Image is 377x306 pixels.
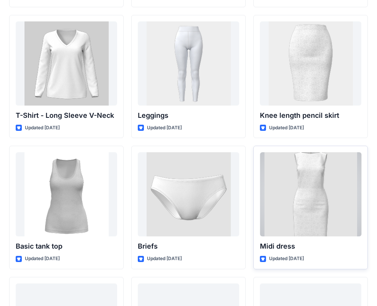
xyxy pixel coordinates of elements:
[16,110,117,121] p: T-Shirt - Long Sleeve V-Neck
[25,124,60,132] p: Updated [DATE]
[138,21,239,106] a: Leggings
[25,255,60,263] p: Updated [DATE]
[147,124,182,132] p: Updated [DATE]
[260,241,361,252] p: Midi dress
[138,152,239,236] a: Briefs
[147,255,182,263] p: Updated [DATE]
[260,152,361,236] a: Midi dress
[260,110,361,121] p: Knee length pencil skirt
[138,110,239,121] p: Leggings
[269,255,304,263] p: Updated [DATE]
[138,241,239,252] p: Briefs
[269,124,304,132] p: Updated [DATE]
[16,152,117,236] a: Basic tank top
[16,21,117,106] a: T-Shirt - Long Sleeve V-Neck
[260,21,361,106] a: Knee length pencil skirt
[16,241,117,252] p: Basic tank top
